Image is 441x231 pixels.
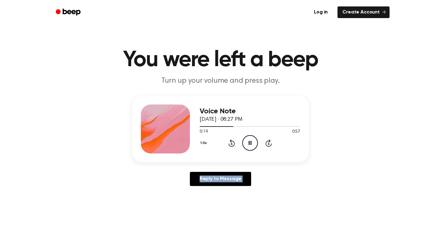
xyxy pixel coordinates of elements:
[292,129,300,135] span: 0:57
[200,129,208,135] span: 0:19
[308,5,334,19] a: Log in
[200,117,243,122] span: [DATE] · 08:27 PM
[200,107,300,115] h3: Voice Note
[51,6,86,18] a: Beep
[200,138,209,148] button: 1.0x
[64,49,377,71] h1: You were left a beep
[190,172,251,186] a: Reply to Message
[103,76,338,86] p: Turn up your volume and press play.
[337,6,390,18] a: Create Account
